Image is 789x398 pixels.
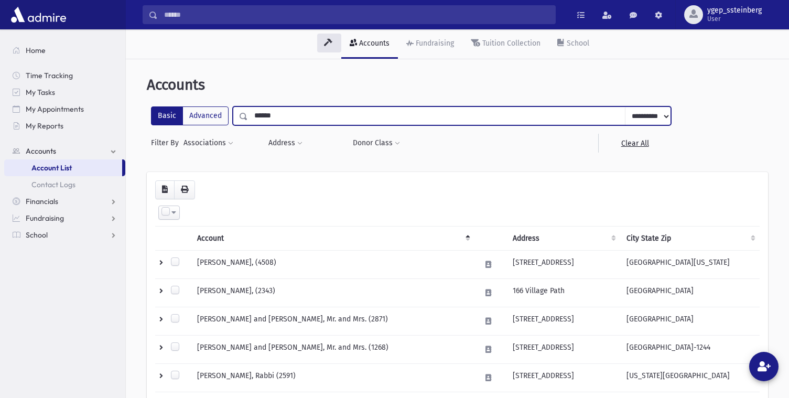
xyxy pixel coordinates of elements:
span: My Reports [26,121,63,131]
a: Account List [4,159,122,176]
th: City State Zip : activate to sort column ascending [620,226,760,250]
td: [STREET_ADDRESS] [506,335,621,363]
td: [PERSON_NAME], Rabbi (2591) [191,363,474,392]
a: My Reports [4,117,125,134]
a: Home [4,42,125,59]
span: ygep_ssteinberg [707,6,762,15]
img: AdmirePro [8,4,69,25]
a: Clear All [598,134,671,153]
td: [PERSON_NAME] and [PERSON_NAME], Mr. and Mrs. (2871) [191,307,474,335]
td: [STREET_ADDRESS] [506,250,621,278]
a: Tuition Collection [462,29,549,59]
label: Basic [151,106,183,125]
td: [US_STATE][GEOGRAPHIC_DATA] [620,363,760,392]
span: Accounts [147,76,205,93]
a: Time Tracking [4,67,125,84]
div: FilterModes [151,106,229,125]
td: [STREET_ADDRESS] [506,307,621,335]
a: My Appointments [4,101,125,117]
button: Donor Class [352,134,401,153]
td: [GEOGRAPHIC_DATA] [620,278,760,307]
a: School [4,227,125,243]
span: Contact Logs [31,180,75,189]
div: Accounts [357,39,390,48]
a: Contact Logs [4,176,125,193]
button: Address [268,134,303,153]
td: [GEOGRAPHIC_DATA]-1244 [620,335,760,363]
span: Financials [26,197,58,206]
a: Financials [4,193,125,210]
a: Fundraising [4,210,125,227]
td: [GEOGRAPHIC_DATA][US_STATE] [620,250,760,278]
div: Fundraising [414,39,454,48]
span: Home [26,46,46,55]
td: [PERSON_NAME] and [PERSON_NAME], Mr. and Mrs. (1268) [191,335,474,363]
a: My Tasks [4,84,125,101]
span: My Tasks [26,88,55,97]
span: Filter By [151,137,183,148]
button: Print [174,180,195,199]
td: 166 Village Path [506,278,621,307]
span: User [707,15,762,23]
span: Time Tracking [26,71,73,80]
td: [PERSON_NAME], (4508) [191,250,474,278]
th: Account: activate to sort column descending [191,226,474,250]
button: Associations [183,134,234,153]
td: [STREET_ADDRESS] [506,363,621,392]
div: School [565,39,589,48]
span: Accounts [26,146,56,156]
div: Tuition Collection [480,39,541,48]
span: Account List [31,163,72,173]
span: Fundraising [26,213,64,223]
th: Address : activate to sort column ascending [506,226,621,250]
input: Search [158,5,555,24]
button: CSV [155,180,175,199]
span: My Appointments [26,104,84,114]
span: School [26,230,48,240]
label: Advanced [182,106,229,125]
a: Accounts [4,143,125,159]
td: [GEOGRAPHIC_DATA] [620,307,760,335]
a: Fundraising [398,29,462,59]
td: [PERSON_NAME], (2343) [191,278,474,307]
a: Accounts [341,29,398,59]
a: School [549,29,598,59]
